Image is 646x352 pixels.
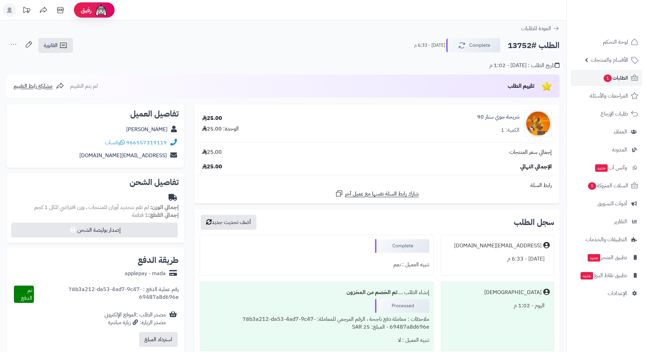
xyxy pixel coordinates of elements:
strong: إجمالي الوزن: [150,203,179,211]
span: الأقسام والمنتجات [591,55,628,65]
div: [DEMOGRAPHIC_DATA] [484,289,542,296]
img: logo-2.png [600,5,640,19]
strong: إجمالي القطع: [148,211,179,219]
span: مشاركة رابط التقييم [14,82,53,90]
span: تطبيق المتجر [587,253,627,262]
div: رابط السلة [197,182,557,189]
h2: تفاصيل الشحن [12,178,179,186]
span: التقارير [614,217,627,226]
small: 1 قطعة [132,211,179,219]
a: واتساب [105,139,125,147]
small: [DATE] - 6:33 م [414,42,445,49]
span: العملاء [614,127,627,137]
div: applepay - mada [125,270,166,277]
span: تم الدفع [21,286,32,302]
span: لم يتم التقييم [70,82,98,90]
div: تاريخ الطلب : [DATE] - 1:02 م [489,62,560,69]
a: أدوات التسويق [571,195,642,212]
a: تحديثات المنصة [18,3,35,19]
a: طلبات الإرجاع [571,106,642,122]
div: الوحدة: 25.00 [202,125,239,133]
div: رقم عملية الدفع : 78b3a212-da53-4ad7-9c47-69487a8d696e [34,286,179,303]
span: أدوات التسويق [598,199,627,208]
div: [DATE] - 6:33 م [445,252,550,266]
span: 5 [588,182,596,190]
a: وآتس آبجديد [571,160,642,176]
a: التطبيقات والخدمات [571,231,642,248]
img: ai-face.png [94,3,108,17]
span: 1 [603,74,612,82]
h2: تفاصيل العميل [12,110,179,118]
div: اليوم - 1:02 م [445,299,550,312]
a: الفاتورة [38,38,73,53]
a: المراجعات والأسئلة [571,88,642,104]
a: الإعدادات [571,285,642,302]
button: إصدار بوليصة الشحن [11,223,178,237]
a: المدونة [571,142,642,158]
a: شارك رابط السلة نفسها مع عميل آخر [335,189,419,198]
a: تطبيق المتجرجديد [571,249,642,266]
div: مصدر الطلب :الموقع الإلكتروني [104,311,166,327]
a: 966557319119 [126,139,167,147]
div: تنبيه العميل : نعم [204,258,429,271]
div: [EMAIL_ADDRESS][DOMAIN_NAME] [454,242,542,250]
div: تنبيه العميل : لا [204,334,429,347]
span: وآتس آب [594,163,627,172]
span: رفيق [81,6,92,14]
a: لوحة التحكم [571,34,642,50]
button: استرداد المبلغ [139,332,178,347]
span: الطلبات [603,73,628,83]
span: جديد [595,164,608,172]
span: 25.00 [202,163,222,171]
div: مصدر الزيارة: زيارة مباشرة [104,319,166,327]
div: الكمية: 1 [501,126,520,134]
a: [PERSON_NAME] [126,125,168,133]
a: [EMAIL_ADDRESS][DOMAIN_NAME] [79,151,167,160]
span: شارك رابط السلة نفسها مع عميل آخر [345,190,419,198]
span: السلات المتروكة [587,181,628,190]
a: تطبيق نقاط البيعجديد [571,267,642,284]
span: لم تقم بتحديد أوزان للمنتجات ، وزن افتراضي للكل 1 كجم [34,203,149,211]
span: إجمالي سعر المنتجات [509,148,552,156]
a: شريحة جوي ستار 90 [477,113,520,121]
b: تم الخصم من المخزون [347,288,397,296]
span: جديد [581,272,593,279]
div: Complete [375,239,429,253]
a: السلات المتروكة5 [571,178,642,194]
span: طلبات الإرجاع [601,109,628,119]
span: تقييم الطلب [508,82,534,90]
span: المدونة [612,145,627,154]
span: المراجعات والأسئلة [590,91,628,101]
a: التقارير [571,213,642,230]
div: ملاحظات : معاملة دفع ناجحة ، الرقم المرجعي للمعاملة: 78b3a212-da53-4ad7-9c47-69487a8d696e - المبل... [204,313,429,334]
span: الفاتورة [44,41,58,49]
a: العملاء [571,124,642,140]
h2: طريقة الدفع [138,256,179,264]
span: 25.00 [202,148,222,156]
span: الإعدادات [608,289,627,298]
span: جديد [588,254,600,262]
h2: الطلب #13752 [508,39,560,53]
span: تطبيق نقاط البيع [580,271,627,280]
button: Complete [446,38,501,53]
span: لوحة التحكم [603,37,628,47]
a: مشاركة رابط التقييم [14,82,64,90]
img: 1752588278-90-90x90.jpg [525,110,551,137]
div: Processed [375,299,429,313]
h3: سجل الطلب [514,218,554,226]
a: العودة للطلبات [521,24,560,33]
button: أضف تحديث جديد [201,215,256,230]
span: التطبيقات والخدمات [586,235,627,244]
div: 25.00 [202,115,222,122]
a: الطلبات1 [571,70,642,86]
div: إنشاء الطلب .... [204,286,429,299]
span: العودة للطلبات [521,24,551,33]
span: الإجمالي النهائي [520,163,552,171]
